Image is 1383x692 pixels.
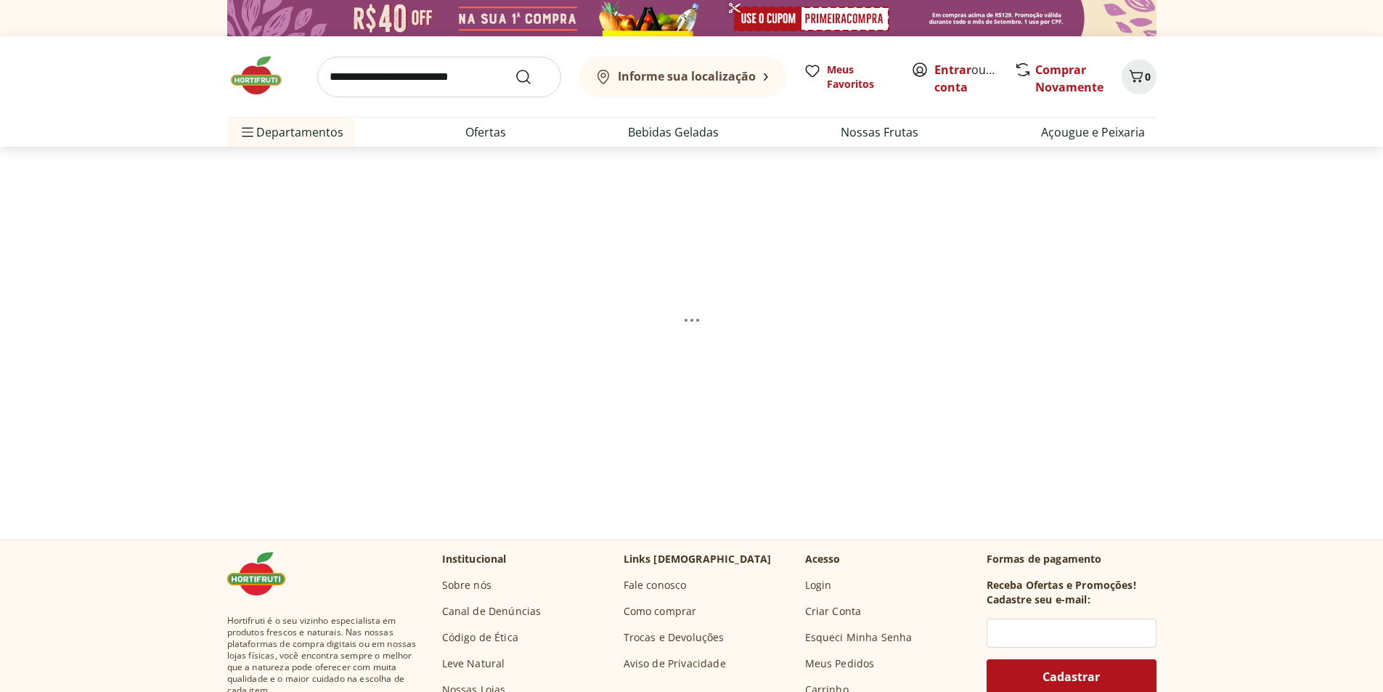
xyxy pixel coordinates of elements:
[227,54,300,97] img: Hortifruti
[515,68,550,86] button: Submit Search
[1041,123,1145,141] a: Açougue e Peixaria
[1035,62,1103,95] a: Comprar Novamente
[934,62,971,78] a: Entrar
[805,630,913,645] a: Esqueci Minha Senha
[618,68,756,84] b: Informe sua localização
[442,630,518,645] a: Código de Ética
[805,578,832,593] a: Login
[1043,671,1100,683] span: Cadastrar
[442,604,542,619] a: Canal de Denúncias
[841,123,918,141] a: Nossas Frutas
[579,57,786,97] button: Informe sua localização
[987,593,1090,607] h3: Cadastre seu e-mail:
[805,656,875,671] a: Meus Pedidos
[805,604,862,619] a: Criar Conta
[227,552,300,595] img: Hortifruti
[1145,70,1151,84] span: 0
[442,552,507,566] p: Institucional
[934,61,999,96] span: ou
[239,115,256,150] button: Menu
[987,578,1136,593] h3: Receba Ofertas e Promoções!
[624,552,772,566] p: Links [DEMOGRAPHIC_DATA]
[987,552,1156,566] p: Formas de pagamento
[934,62,1014,95] a: Criar conta
[827,62,894,91] span: Meus Favoritos
[804,62,894,91] a: Meus Favoritos
[317,57,561,97] input: search
[442,578,491,593] a: Sobre nós
[805,552,841,566] p: Acesso
[628,123,719,141] a: Bebidas Geladas
[1122,60,1156,94] button: Carrinho
[465,123,506,141] a: Ofertas
[624,630,725,645] a: Trocas e Devoluções
[442,656,505,671] a: Leve Natural
[239,115,343,150] span: Departamentos
[624,578,687,593] a: Fale conosco
[624,604,697,619] a: Como comprar
[624,656,726,671] a: Aviso de Privacidade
